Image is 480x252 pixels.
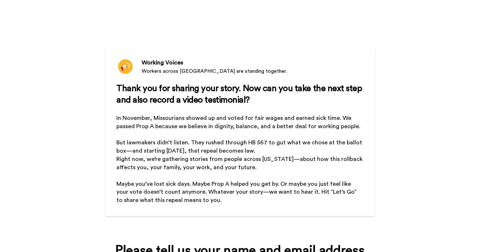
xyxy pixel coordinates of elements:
[116,84,364,104] span: Thank you for sharing your story. Now can you take the next step and also record a video testimon...
[142,58,287,67] div: Working Voices
[116,156,364,170] span: Right now, we’re gathering stories from people across [US_STATE]—about how this rollback affects ...
[142,68,287,75] div: Workers across [GEOGRAPHIC_DATA] are standing together.
[116,140,364,154] span: But lawmakers didn’t listen. They rushed through HB 567 to gut what we chose at the ballot box—an...
[116,58,134,76] img: Workers across America are standing together.
[116,115,360,129] span: In November, Missourians showed up and voted for fair wages and earned sick time. We passed Prop ...
[116,181,358,203] span: Maybe you’ve lost sick days. Maybe Prop A helped you get by. Or maybe you just feel like your vot...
